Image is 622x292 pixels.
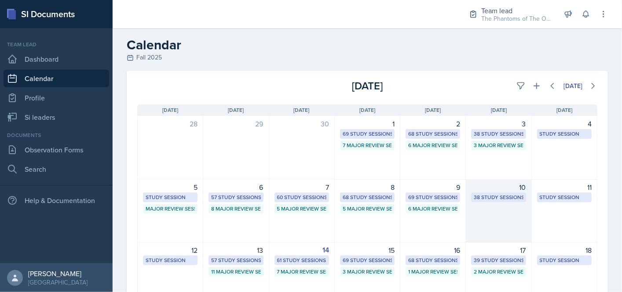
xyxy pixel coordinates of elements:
[209,182,263,192] div: 6
[274,118,329,129] div: 30
[4,192,109,209] div: Help & Documentation
[406,182,460,192] div: 9
[4,41,109,48] div: Team lead
[408,268,457,276] div: 1 Major Review Session
[4,131,109,139] div: Documents
[146,193,195,201] div: Study Session
[28,269,88,278] div: [PERSON_NAME]
[340,118,395,129] div: 1
[556,106,572,114] span: [DATE]
[474,256,523,264] div: 39 Study Sessions
[209,245,263,255] div: 13
[408,141,457,149] div: 6 Major Review Sessions
[277,205,326,213] div: 5 Major Review Sessions
[146,256,195,264] div: Study Session
[277,193,326,201] div: 60 Study Sessions
[274,182,329,192] div: 7
[127,37,608,53] h2: Calendar
[474,130,523,138] div: 38 Study Sessions
[146,205,195,213] div: Major Review Session
[563,82,583,89] div: [DATE]
[211,193,260,201] div: 57 Study Sessions
[474,268,523,276] div: 2 Major Review Sessions
[340,245,395,255] div: 15
[481,5,552,16] div: Team lead
[537,118,592,129] div: 4
[408,193,457,201] div: 69 Study Sessions
[408,130,457,138] div: 68 Study Sessions
[4,141,109,159] a: Observation Forms
[4,89,109,107] a: Profile
[277,268,326,276] div: 7 Major Review Sessions
[425,106,441,114] span: [DATE]
[4,70,109,87] a: Calendar
[406,118,460,129] div: 2
[537,182,592,192] div: 11
[540,256,589,264] div: Study Session
[343,141,392,149] div: 7 Major Review Sessions
[228,106,244,114] span: [DATE]
[481,14,552,23] div: The Phantoms of The Opera / Fall 2025
[471,245,526,255] div: 17
[143,245,198,255] div: 12
[127,53,608,62] div: Fall 2025
[340,182,395,192] div: 8
[474,193,523,201] div: 38 Study Sessions
[4,108,109,126] a: Si leaders
[211,205,260,213] div: 8 Major Review Sessions
[211,256,260,264] div: 57 Study Sessions
[294,106,310,114] span: [DATE]
[274,245,329,255] div: 14
[4,160,109,178] a: Search
[474,141,523,149] div: 3 Major Review Sessions
[28,278,88,287] div: [GEOGRAPHIC_DATA]
[277,256,326,264] div: 61 Study Sessions
[408,205,457,213] div: 6 Major Review Sessions
[211,268,260,276] div: 11 Major Review Sessions
[209,118,263,129] div: 29
[537,245,592,255] div: 18
[291,78,444,94] div: [DATE]
[143,118,198,129] div: 28
[143,182,198,192] div: 5
[343,193,392,201] div: 68 Study Sessions
[471,182,526,192] div: 10
[558,78,589,93] button: [DATE]
[408,256,457,264] div: 68 Study Sessions
[406,245,460,255] div: 16
[540,193,589,201] div: Study Session
[491,106,507,114] span: [DATE]
[540,130,589,138] div: Study Session
[162,106,178,114] span: [DATE]
[4,50,109,68] a: Dashboard
[343,130,392,138] div: 69 Study Sessions
[343,268,392,276] div: 3 Major Review Sessions
[471,118,526,129] div: 3
[359,106,375,114] span: [DATE]
[343,256,392,264] div: 69 Study Sessions
[343,205,392,213] div: 5 Major Review Sessions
